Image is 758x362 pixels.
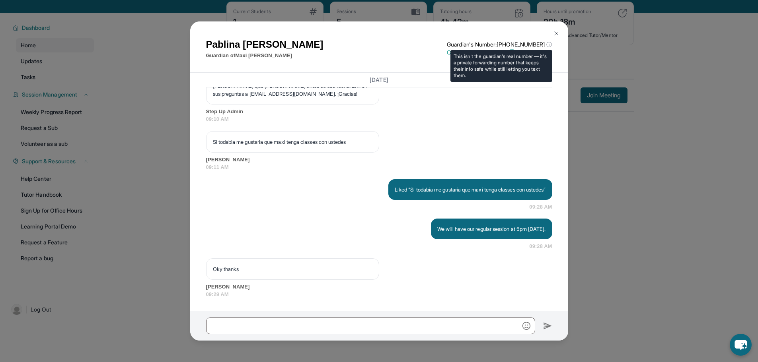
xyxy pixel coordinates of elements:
[213,265,372,273] p: Oky thanks
[213,138,372,146] p: Si todabia me gustaria que maxi tenga classes con ustedes
[447,41,552,48] p: Guardian's Number: [PHONE_NUMBER]
[450,50,552,82] div: This isn't the guardian's real number — it's a private forwarding number that keeps their info sa...
[543,321,552,331] img: Send icon
[206,52,323,60] p: Guardian of Maxi [PERSON_NAME]
[529,203,552,211] span: 09:28 AM
[730,334,752,356] button: chat-button
[206,108,552,116] span: Step Up Admin
[529,242,552,250] span: 09:28 AM
[206,163,552,171] span: 09:11 AM
[447,48,552,56] p: Copy Meeting Invitation
[553,30,559,37] img: Close Icon
[508,49,515,56] img: Copy Icon
[522,322,530,330] img: Emoji
[546,41,552,48] span: ⓘ
[206,283,552,291] span: [PERSON_NAME]
[206,115,552,123] span: 09:10 AM
[395,186,546,194] p: Liked “Si todabia me gustaria que maxi tenga classes con ustedes”
[437,225,546,233] p: We will have our regular session at 5pm [DATE].
[206,37,323,52] h1: Pablina [PERSON_NAME]
[206,76,552,84] h3: [DATE]
[206,290,552,298] span: 09:29 AM
[206,156,552,164] span: [PERSON_NAME]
